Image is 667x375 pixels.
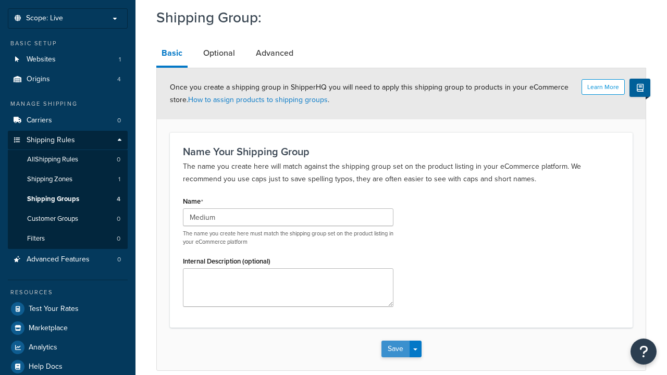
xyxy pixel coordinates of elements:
span: Test Your Rates [29,305,79,314]
span: Help Docs [29,362,63,371]
button: Show Help Docs [629,79,650,97]
li: Customer Groups [8,209,128,229]
p: The name you create here must match the shipping group set on the product listing in your eCommer... [183,230,393,246]
li: Origins [8,70,128,89]
span: Shipping Rules [27,136,75,145]
a: Origins4 [8,70,128,89]
p: The name you create here will match against the shipping group set on the product listing in your... [183,160,620,185]
span: 4 [117,195,120,204]
a: Filters0 [8,229,128,248]
span: Once you create a shipping group in ShipperHQ you will need to apply this shipping group to produ... [170,82,569,105]
span: Filters [27,234,45,243]
h1: Shipping Group: [156,7,633,28]
a: AllShipping Rules0 [8,150,128,169]
a: How to assign products to shipping groups [188,94,328,105]
div: Manage Shipping [8,99,128,108]
span: 0 [117,116,121,125]
label: Internal Description (optional) [183,257,270,265]
span: Analytics [29,343,57,352]
label: Name [183,197,203,206]
button: Learn More [582,79,625,95]
a: Shipping Groups4 [8,190,128,209]
li: Shipping Groups [8,190,128,209]
li: Shipping Rules [8,131,128,249]
li: Advanced Features [8,250,128,269]
span: 1 [119,55,121,64]
span: 1 [118,175,120,184]
div: Resources [8,288,128,297]
a: Analytics [8,338,128,357]
button: Open Resource Center [631,339,657,365]
span: Shipping Groups [27,195,79,204]
span: Origins [27,75,50,84]
span: 4 [117,75,121,84]
a: Carriers0 [8,111,128,130]
li: Shipping Zones [8,170,128,189]
span: Customer Groups [27,215,78,223]
a: Shipping Zones1 [8,170,128,189]
button: Save [381,341,410,357]
a: Basic [156,41,188,68]
h3: Name Your Shipping Group [183,146,620,157]
span: 0 [117,215,120,223]
a: Optional [198,41,240,66]
a: Marketplace [8,319,128,337]
span: All Shipping Rules [27,155,78,164]
a: Websites1 [8,50,128,69]
a: Customer Groups0 [8,209,128,229]
div: Basic Setup [8,39,128,48]
span: Advanced Features [27,255,90,264]
a: Advanced [251,41,299,66]
li: Websites [8,50,128,69]
span: 0 [117,234,120,243]
span: Websites [27,55,56,64]
span: 0 [117,155,120,164]
a: Test Your Rates [8,299,128,318]
a: Shipping Rules [8,131,128,150]
span: Carriers [27,116,52,125]
a: Advanced Features0 [8,250,128,269]
li: Filters [8,229,128,248]
span: Scope: Live [26,14,63,23]
li: Carriers [8,111,128,130]
span: Marketplace [29,324,68,333]
span: 0 [117,255,121,264]
span: Shipping Zones [27,175,72,184]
